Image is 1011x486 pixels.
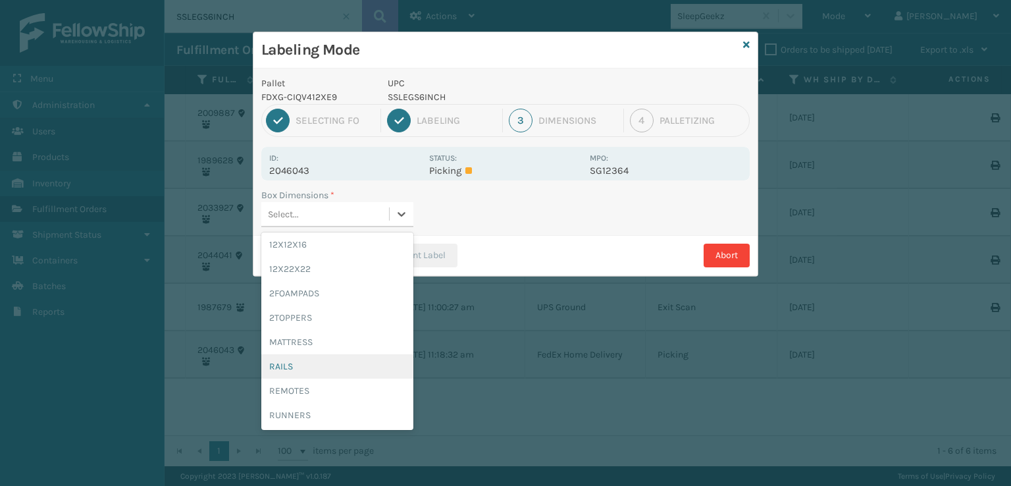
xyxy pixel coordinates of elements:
label: Status: [429,153,457,163]
div: RUNNERS [261,403,413,427]
div: MATTRESS [261,330,413,354]
p: Picking [429,165,581,176]
div: Dimensions [538,115,617,126]
div: Palletizing [660,115,745,126]
p: SG12364 [590,165,742,176]
div: REMOTES [261,379,413,403]
div: 1 [266,109,290,132]
div: Labeling [417,115,496,126]
p: UPC [388,76,582,90]
div: RAILS [261,354,413,379]
p: 2046043 [269,165,421,176]
p: SSLEGS6INCH [388,90,582,104]
label: Id: [269,153,278,163]
div: 4 [630,109,654,132]
div: Select... [268,207,299,221]
div: Selecting FO [296,115,375,126]
label: MPO: [590,153,608,163]
h3: Labeling Mode [261,40,738,60]
p: FDXG-CIQV412XE9 [261,90,372,104]
div: 12X12X16 [261,232,413,257]
div: 2TOPPERS [261,306,413,330]
div: 2FOAMPADS [261,281,413,306]
div: 2 [387,109,411,132]
button: Abort [704,244,750,267]
div: 12X22X22 [261,257,413,281]
button: Print Label [376,244,457,267]
div: 3 [509,109,532,132]
p: Pallet [261,76,372,90]
label: Box Dimensions [261,188,334,202]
